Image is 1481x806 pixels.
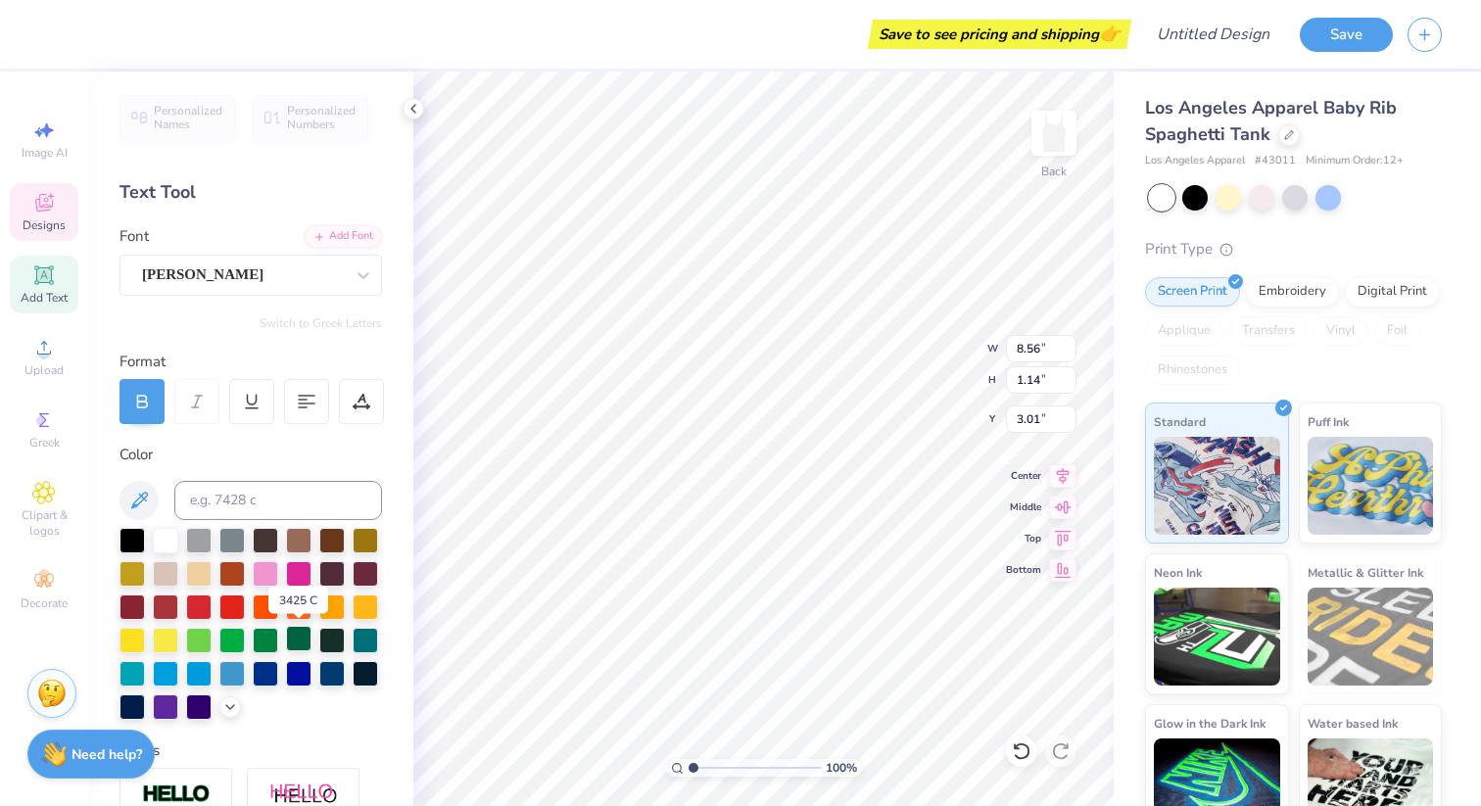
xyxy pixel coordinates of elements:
span: Los Angeles Apparel Baby Rib Spaghetti Tank [1145,96,1397,146]
input: e.g. 7428 c [174,481,382,520]
span: Bottom [1006,563,1041,577]
img: Standard [1154,437,1280,535]
div: Add Font [305,225,382,248]
button: Save [1300,18,1393,52]
span: Neon Ink [1154,562,1202,583]
span: Personalized Names [154,104,223,131]
span: Top [1006,532,1041,545]
img: Stroke [142,783,211,806]
div: Back [1041,163,1067,180]
span: Greek [29,435,60,450]
span: Puff Ink [1308,411,1349,432]
span: Metallic & Glitter Ink [1308,562,1423,583]
div: Vinyl [1314,316,1368,346]
span: Decorate [21,595,68,611]
span: Standard [1154,411,1206,432]
span: Personalized Numbers [287,104,357,131]
span: # 43011 [1255,153,1296,169]
div: Digital Print [1345,277,1440,307]
span: Designs [23,217,66,233]
span: Middle [1006,500,1041,514]
div: Format [119,351,384,373]
img: Puff Ink [1308,437,1434,535]
div: 3425 C [268,587,328,614]
input: Untitled Design [1141,15,1285,54]
img: Metallic & Glitter Ink [1308,588,1434,686]
div: Applique [1145,316,1223,346]
div: Foil [1374,316,1420,346]
span: Image AI [22,145,68,161]
span: 100 % [826,759,857,777]
span: Water based Ink [1308,713,1398,734]
button: Switch to Greek Letters [260,315,382,331]
img: Neon Ink [1154,588,1280,686]
span: Center [1006,469,1041,483]
span: Los Angeles Apparel [1145,153,1245,169]
span: Glow in the Dark Ink [1154,713,1266,734]
span: Add Text [21,290,68,306]
img: Back [1034,114,1074,153]
div: Transfers [1229,316,1308,346]
strong: Need help? [72,745,142,764]
div: Save to see pricing and shipping [873,20,1126,49]
div: Screen Print [1145,277,1240,307]
div: Print Type [1145,238,1442,261]
div: Color [119,444,382,466]
label: Font [119,225,149,248]
span: Minimum Order: 12 + [1306,153,1404,169]
div: Rhinestones [1145,356,1240,385]
div: Styles [119,739,382,762]
div: Text Tool [119,179,382,206]
span: Clipart & logos [10,507,78,539]
div: Embroidery [1246,277,1339,307]
span: Upload [24,362,64,378]
span: 👉 [1099,22,1121,45]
